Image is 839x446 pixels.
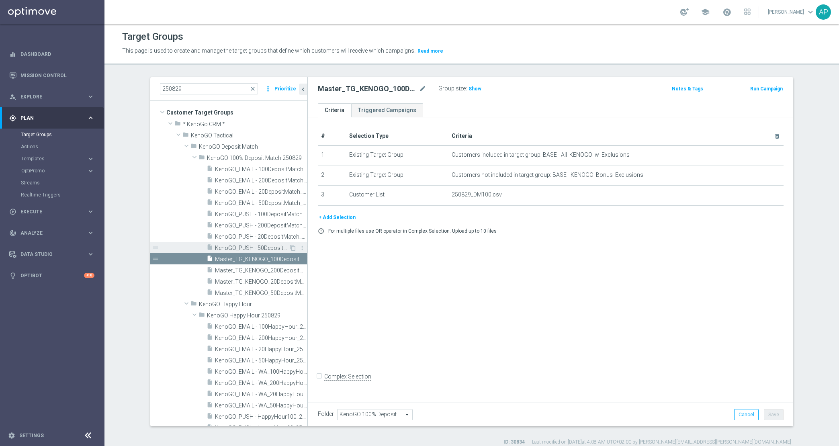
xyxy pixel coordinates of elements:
i: chevron_left [299,86,307,93]
a: Actions [21,143,84,150]
i: folder [198,154,205,163]
div: Data Studio [9,251,87,258]
button: play_circle_outline Execute keyboard_arrow_right [9,209,95,215]
button: gps_fixed Plan keyboard_arrow_right [9,115,95,121]
span: Templates [21,156,79,161]
i: keyboard_arrow_right [87,114,94,122]
div: Analyze [9,229,87,237]
a: [PERSON_NAME]keyboard_arrow_down [767,6,816,18]
span: KenoGO Deposit Match [199,143,307,150]
button: track_changes Analyze keyboard_arrow_right [9,230,95,236]
span: OptiPromo [21,168,79,173]
button: Mission Control [9,72,95,79]
span: KenoGO_EMAIL - WA_50HappyHour_250829 [215,402,307,409]
div: Streams [21,177,104,189]
span: close [250,86,256,92]
i: insert_drive_file [207,176,213,186]
i: track_changes [9,229,16,237]
button: person_search Explore keyboard_arrow_right [9,94,95,100]
span: KenoGO_EMAIL - 100DepositMatch_250829 [215,166,307,173]
button: equalizer Dashboard [9,51,95,57]
p: For multiple files use OR operator in Complex Selection. Upload up to 10 files [328,228,497,234]
span: KenoGO Happy Hour [199,301,307,308]
button: chevron_left [299,84,307,95]
a: Dashboard [20,43,94,65]
button: lightbulb Optibot +10 [9,272,95,279]
i: insert_drive_file [207,255,213,264]
button: OptiPromo keyboard_arrow_right [21,168,95,174]
button: Run Campaign [749,84,784,93]
span: keyboard_arrow_down [806,8,815,16]
td: 3 [318,186,346,206]
span: Customers included in target group: BASE - All_KENOGO_w_Exclusions [452,151,630,158]
td: 2 [318,166,346,186]
i: folder [182,131,189,141]
i: insert_drive_file [207,278,213,287]
button: Data Studio keyboard_arrow_right [9,251,95,258]
button: Save [764,409,784,420]
i: insert_drive_file [207,244,213,253]
span: Master_TG_KENOGO_200DepositMatch_250829 [215,267,307,274]
i: keyboard_arrow_right [87,155,94,163]
span: Master_TG_KENOGO_100DepositMatch_250829 [215,256,307,263]
i: insert_drive_file [207,210,213,219]
span: KenoGO_EMAIL - 20HappyHour_250829 [215,346,307,353]
span: Criteria [452,133,472,139]
i: equalizer [9,51,16,58]
div: Optibot [9,265,94,286]
span: This page is used to create and manage the target groups that define which customers will receive... [122,47,415,54]
a: Realtime Triggers [21,192,84,198]
div: Explore [9,93,87,100]
i: keyboard_arrow_right [87,229,94,237]
span: KenoGO_EMAIL - 200DepositMatch_250829 [215,177,307,184]
i: insert_drive_file [207,221,213,231]
span: Master_TG_KENOGO_20DepositMatch_250829 [215,278,307,285]
span: Plan [20,116,87,121]
i: keyboard_arrow_right [87,208,94,215]
i: keyboard_arrow_right [87,93,94,100]
div: AP [816,4,831,20]
i: insert_drive_file [207,199,213,208]
a: Target Groups [21,131,84,138]
a: Settings [19,433,44,438]
div: Realtime Triggers [21,189,104,201]
span: KenoGO Happy Hour 250829 [207,312,307,319]
i: folder [174,120,181,129]
i: insert_drive_file [207,368,213,377]
td: Existing Target Group [346,166,448,186]
i: insert_drive_file [207,323,213,332]
span: Analyze [20,231,87,235]
div: Templates [21,153,104,165]
i: insert_drive_file [207,356,213,366]
span: KenoGO_PUSH - HappyHour20_250829 [215,425,307,432]
button: Prioritize [273,84,297,94]
span: KenoGO_EMAIL - WA_100HappyHour_250829 [215,368,307,375]
button: Notes & Tags [671,84,704,93]
input: Quick find group or folder [160,83,258,94]
div: Plan [9,115,87,122]
label: Folder [318,411,334,417]
div: OptiPromo [21,165,104,177]
span: 250829_DM100.csv [452,191,502,198]
a: Optibot [20,265,84,286]
i: play_circle_outline [9,208,16,215]
i: insert_drive_file [207,266,213,276]
i: Duplicate Target group [290,245,296,251]
button: Read more [417,47,444,55]
i: mode_edit [419,84,426,94]
td: Customer List [346,186,448,206]
span: KenoGO_PUSH - 200DepositMatch_250829 [215,222,307,229]
span: KenoGO_EMAIL - WA_20HappyHour_250829 [215,391,307,398]
i: insert_drive_file [207,345,213,354]
i: settings [8,432,15,439]
span: Master_TG_KENOGO_50DepositMatch_250829 [215,290,307,297]
button: + Add Selection [318,213,356,222]
a: Triggered Campaigns [351,103,423,117]
span: Show [469,86,481,92]
div: Target Groups [21,129,104,141]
